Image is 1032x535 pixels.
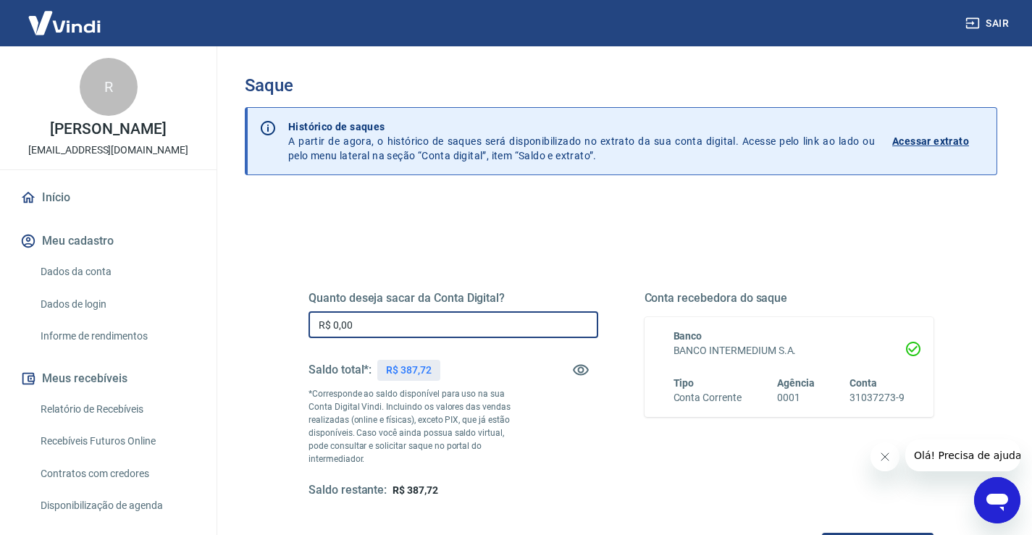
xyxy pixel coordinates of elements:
[849,377,877,389] span: Conta
[80,58,138,116] div: R
[393,484,438,496] span: R$ 387,72
[35,459,199,489] a: Contratos com credores
[962,10,1015,37] button: Sair
[674,330,702,342] span: Banco
[309,363,372,377] h5: Saldo total*:
[905,439,1020,471] iframe: Mensagem da empresa
[35,257,199,287] a: Dados da conta
[892,119,985,163] a: Acessar extrato
[17,363,199,395] button: Meus recebíveis
[35,395,199,424] a: Relatório de Recebíveis
[309,387,526,466] p: *Corresponde ao saldo disponível para uso na sua Conta Digital Vindi. Incluindo os valores das ve...
[777,377,815,389] span: Agência
[892,134,969,148] p: Acessar extrato
[674,390,742,405] h6: Conta Corrente
[17,1,112,45] img: Vindi
[674,377,695,389] span: Tipo
[245,75,997,96] h3: Saque
[974,477,1020,523] iframe: Botão para abrir a janela de mensagens
[9,10,122,22] span: Olá! Precisa de ajuda?
[645,291,934,306] h5: Conta recebedora do saque
[288,119,875,163] p: A partir de agora, o histórico de saques será disponibilizado no extrato da sua conta digital. Ac...
[17,225,199,257] button: Meu cadastro
[309,291,598,306] h5: Quanto deseja sacar da Conta Digital?
[50,122,166,137] p: [PERSON_NAME]
[35,321,199,351] a: Informe de rendimentos
[309,483,387,498] h5: Saldo restante:
[777,390,815,405] h6: 0001
[871,442,899,471] iframe: Fechar mensagem
[35,290,199,319] a: Dados de login
[17,182,199,214] a: Início
[35,491,199,521] a: Disponibilização de agenda
[28,143,188,158] p: [EMAIL_ADDRESS][DOMAIN_NAME]
[674,343,905,358] h6: BANCO INTERMEDIUM S.A.
[386,363,432,378] p: R$ 387,72
[288,119,875,134] p: Histórico de saques
[849,390,905,405] h6: 31037273-9
[35,426,199,456] a: Recebíveis Futuros Online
